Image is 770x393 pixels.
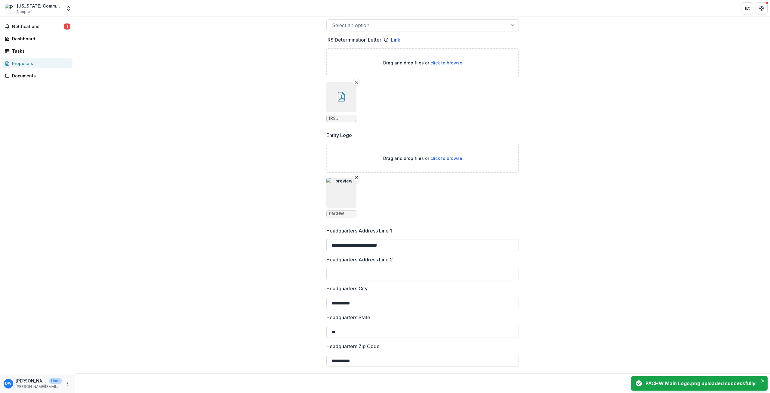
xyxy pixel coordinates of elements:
[2,46,72,56] a: Tasks
[756,2,768,14] button: Get Help
[326,256,393,263] p: Headquarters Address Line 2
[12,24,64,29] span: Notifications
[645,380,756,387] div: PACHW Main Logo.png uploaded successfully
[326,178,356,208] img: preview
[49,378,62,384] p: User
[64,380,71,387] button: More
[353,79,360,86] button: Remove File
[326,132,352,139] p: Entity Logo
[64,23,70,30] span: 1
[329,116,354,121] span: IRS Determination Letter - PA CHW.pdf
[64,2,72,14] button: Open entity switcher
[12,48,68,54] div: Tasks
[383,60,462,66] p: Drag and drop files or
[326,82,356,122] div: Remove FileIRS Determination Letter - PA CHW.pdf
[430,60,462,65] span: click to browse
[12,60,68,67] div: Proposals
[12,36,68,42] div: Dashboard
[326,227,392,234] p: Headquarters Address Line 1
[629,374,770,393] div: Notifications-bottom-right
[329,211,354,217] span: PACHW Main Logo.png
[2,22,72,31] button: Notifications1
[16,384,62,389] p: [PERSON_NAME][EMAIL_ADDRESS][PERSON_NAME][DOMAIN_NAME]
[326,343,380,350] p: Headquarters Zip Code
[2,34,72,44] a: Dashboard
[16,378,47,384] p: [PERSON_NAME]
[326,314,370,321] p: Headquarters State
[326,285,368,292] p: Headquarters City
[759,377,766,385] button: Close
[2,58,72,68] a: Proposals
[391,36,400,43] a: Link
[741,2,753,14] button: Partners
[353,174,360,181] button: Remove File
[326,178,356,217] div: Remove FilepreviewPACHW Main Logo.png
[17,9,34,14] span: Nonprofit
[2,71,72,81] a: Documents
[17,3,62,9] div: [US_STATE] Community Health Worker Collaborative
[430,156,462,161] span: click to browse
[383,155,462,161] p: Drag and drop files or
[326,372,377,379] p: Headquarters Country
[5,382,12,385] div: David Wiles
[326,36,381,43] p: IRS Determination Letter
[12,73,68,79] div: Documents
[5,4,14,13] img: Pennsylvania Community Health Worker Collaborative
